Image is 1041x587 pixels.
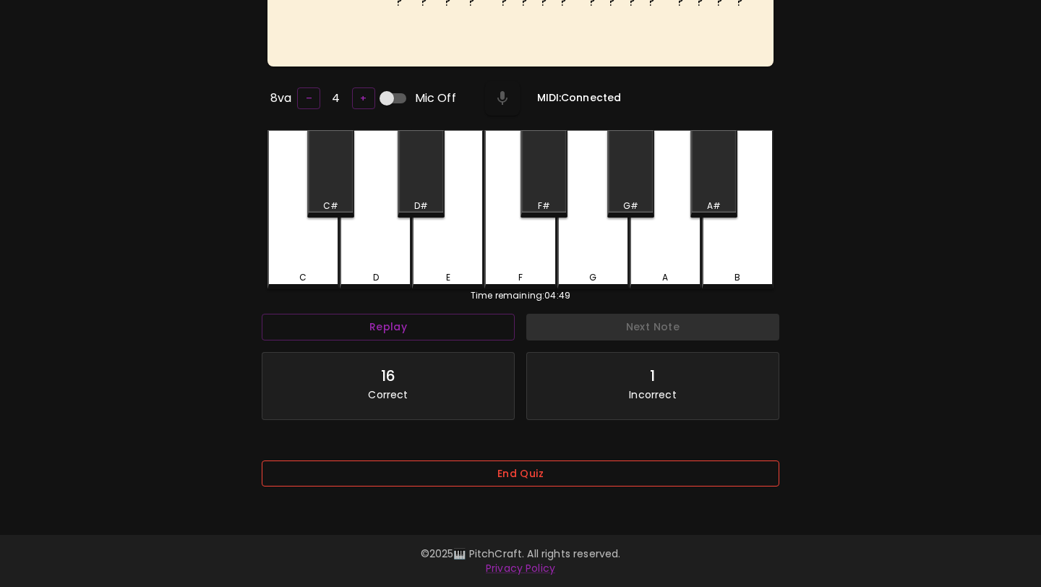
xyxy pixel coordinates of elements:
h6: 8va [270,88,291,108]
div: G# [623,200,638,213]
h6: 4 [332,88,340,108]
p: © 2025 🎹 PitchCraft. All rights reserved. [104,547,937,561]
div: C [299,271,307,284]
div: E [446,271,450,284]
button: – [297,87,320,110]
div: C# [323,200,338,213]
div: Time remaining: 04:49 [267,289,774,302]
div: G [589,271,596,284]
a: Privacy Policy [486,561,555,575]
div: F# [538,200,550,213]
p: Incorrect [629,387,676,402]
div: B [734,271,740,284]
div: F [518,271,523,284]
div: A# [707,200,721,213]
h6: MIDI: Connected [537,90,621,106]
button: Replay [262,314,515,340]
div: D [373,271,379,284]
p: Correct [368,387,408,402]
div: 1 [650,364,655,387]
button: End Quiz [262,460,779,487]
div: A [662,271,668,284]
div: 16 [381,364,395,387]
div: D# [414,200,428,213]
button: + [352,87,375,110]
span: Mic Off [415,90,456,107]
